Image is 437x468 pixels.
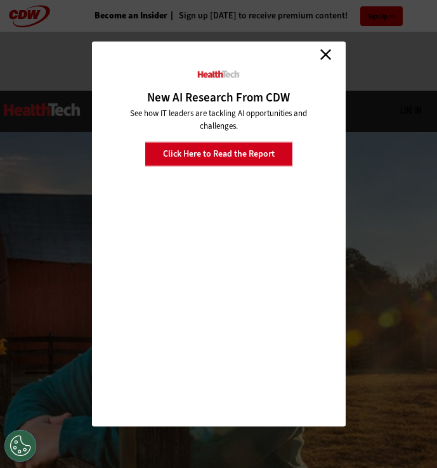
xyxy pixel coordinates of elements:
h3: New AI Research From CDW [111,91,327,104]
p: See how IT leaders are tackling AI opportunities and challenges. [127,107,311,133]
a: Close [316,45,336,64]
div: Cookies Settings [4,430,36,462]
button: Open Preferences [4,430,36,462]
img: HealthTech_0.png [197,70,240,79]
a: Click Here to Read the Report [145,142,293,166]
